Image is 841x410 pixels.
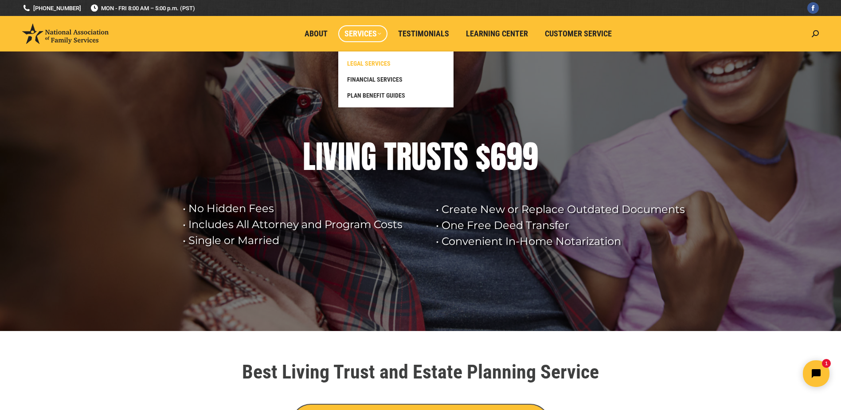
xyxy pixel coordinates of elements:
[436,201,693,249] rs-layer: • Create New or Replace Outdated Documents • One Free Deed Transfer • Convenient In-Home Notariza...
[172,362,669,382] h1: Best Living Trust and Estate Planning Service
[454,139,468,174] div: S
[305,29,328,39] span: About
[411,139,426,174] div: U
[345,139,361,174] div: N
[426,139,441,174] div: S
[344,29,381,39] span: Services
[539,25,618,42] a: Customer Service
[22,4,81,12] a: [PHONE_NUMBER]
[522,139,538,174] div: 9
[347,91,405,99] span: PLAN BENEFIT GUIDES
[22,24,109,44] img: National Association of Family Services
[183,201,425,248] rs-layer: • No Hidden Fees • Includes All Attorney and Program Costs • Single or Married
[466,29,528,39] span: Learning Center
[343,71,449,87] a: FINANCIAL SERVICES
[441,139,454,174] div: T
[347,75,403,83] span: FINANCIAL SERVICES
[490,139,506,174] div: 6
[361,139,376,174] div: G
[460,25,534,42] a: Learning Center
[323,139,338,174] div: V
[316,139,323,174] div: I
[90,4,195,12] span: MON - FRI 8:00 AM – 5:00 p.m. (PST)
[298,25,334,42] a: About
[545,29,612,39] span: Customer Service
[303,139,316,174] div: L
[807,2,819,14] a: Facebook page opens in new window
[343,55,449,71] a: LEGAL SERVICES
[392,25,455,42] a: Testimonials
[396,139,411,174] div: R
[506,139,522,174] div: 9
[338,139,345,174] div: I
[343,87,449,103] a: PLAN BENEFIT GUIDES
[476,139,490,174] div: $
[384,139,396,174] div: T
[685,353,837,394] iframe: Tidio Chat
[398,29,449,39] span: Testimonials
[347,59,391,67] span: LEGAL SERVICES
